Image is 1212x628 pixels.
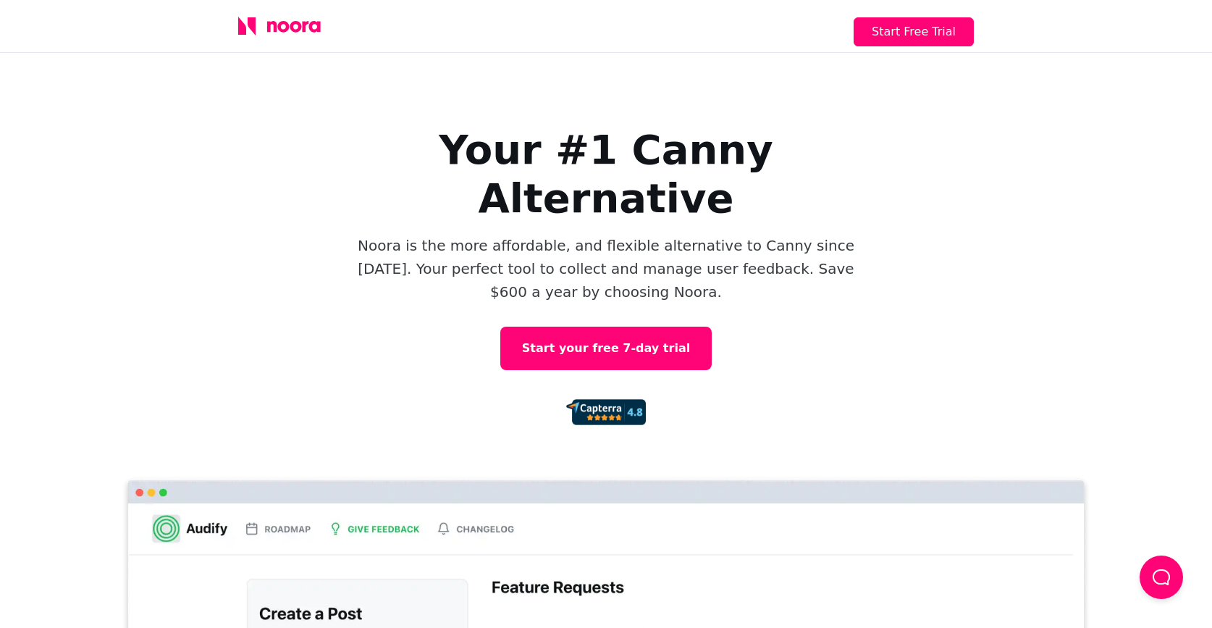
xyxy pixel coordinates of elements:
[316,125,896,222] h1: Your #1 Canny Alternative
[1140,556,1183,599] button: Load Chat
[500,327,712,370] a: Start your free 7-day trial
[566,399,646,425] img: 92d72d4f0927c2c8b0462b8c7b01ca97.png
[854,17,974,46] button: Start Free Trial
[345,234,867,303] p: Noora is the more affordable, and flexible alternative to Canny since [DATE]. Your perfect tool t...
